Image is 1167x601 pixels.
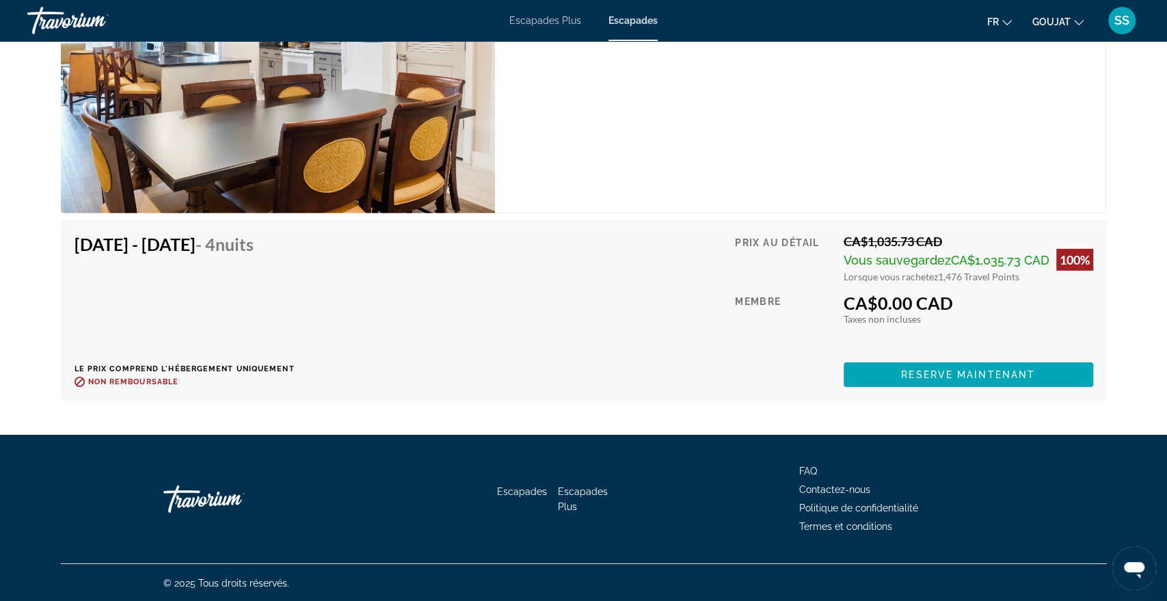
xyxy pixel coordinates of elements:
[509,15,581,26] a: Escapades Plus
[799,521,892,532] a: Termes et conditions
[844,362,1093,387] button: Reserve maintenant
[735,293,833,352] div: Membre
[844,271,938,282] span: Lorsque vous rachetez
[799,484,870,495] a: Contactez-nous
[163,578,289,589] font: © 2025 Tous droits réservés.
[938,271,1019,282] span: 1,476 Travel Points
[27,3,164,38] a: Travorium
[987,16,999,27] font: fr
[987,12,1012,31] button: Changer de langue
[901,369,1035,380] span: Reserve maintenant
[844,234,1093,249] div: CA$1,035.73 CAD
[799,466,817,477] a: FAQ
[75,234,284,254] h4: [DATE] - [DATE]
[196,234,254,254] span: - 4
[75,364,295,373] p: Le prix comprend l'hébergement uniquement
[799,503,918,513] a: Politique de confidentialité
[844,313,921,325] span: Taxes non incluses
[1032,16,1071,27] font: GOUJAT
[497,486,547,497] a: Escapades
[1112,546,1156,590] iframe: Bouton de lancement de la fenêtre de messagerie
[844,253,951,267] span: Vous sauvegardez
[1104,6,1140,35] button: Menu utilisateur
[88,377,179,386] span: Non remboursable
[1032,12,1084,31] button: Changer de devise
[1114,13,1129,27] font: SS
[163,479,300,520] a: Rentrer à la maison
[844,293,1093,313] div: CA$0.00 CAD
[951,253,1049,267] span: CA$1,035.73 CAD
[1056,249,1093,271] div: 100%
[215,234,254,254] span: nuits
[735,234,833,282] div: Prix au détail
[558,486,608,512] a: Escapades Plus
[608,15,658,26] a: Escapades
